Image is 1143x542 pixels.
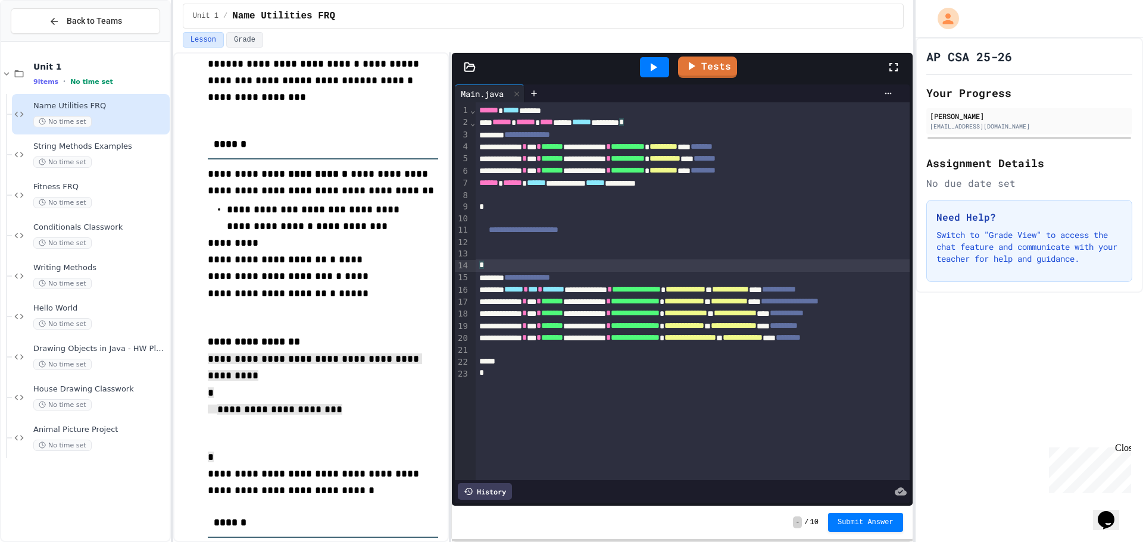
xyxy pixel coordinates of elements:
[455,190,470,202] div: 8
[455,333,470,344] div: 20
[455,105,470,117] div: 1
[455,165,470,177] div: 6
[455,141,470,153] div: 4
[838,518,894,527] span: Submit Answer
[455,272,470,284] div: 15
[925,5,962,32] div: My Account
[11,8,160,34] button: Back to Teams
[33,384,167,394] span: House Drawing Classwork
[33,440,92,451] span: No time set
[455,129,470,141] div: 3
[828,513,903,532] button: Submit Answer
[455,201,470,213] div: 9
[33,399,92,411] span: No time set
[455,296,470,308] div: 17
[33,237,92,249] span: No time set
[455,153,470,165] div: 5
[33,101,167,111] span: Name Utilities FRQ
[226,32,263,48] button: Grade
[455,117,470,129] div: 2
[455,224,470,236] div: 11
[926,176,1132,190] div: No due date set
[455,213,470,225] div: 10
[470,105,476,115] span: Fold line
[926,48,1012,65] h1: AP CSA 25-26
[33,142,167,152] span: String Methods Examples
[33,303,167,314] span: Hello World
[193,11,218,21] span: Unit 1
[810,518,819,527] span: 10
[67,15,122,27] span: Back to Teams
[33,78,58,86] span: 9 items
[33,156,92,168] span: No time set
[936,210,1122,224] h3: Need Help?
[223,11,227,21] span: /
[1093,494,1131,530] iframe: chat widget
[33,61,167,72] span: Unit 1
[33,182,167,192] span: Fitness FRQ
[455,284,470,296] div: 16
[455,321,470,333] div: 19
[33,263,167,273] span: Writing Methods
[455,177,470,189] div: 7
[455,237,470,249] div: 12
[455,356,470,368] div: 22
[455,308,470,320] div: 18
[930,111,1129,121] div: [PERSON_NAME]
[183,32,224,48] button: Lesson
[455,368,470,380] div: 23
[455,344,470,356] div: 21
[33,197,92,208] span: No time set
[33,116,92,127] span: No time set
[33,425,167,435] span: Animal Picture Project
[33,278,92,289] span: No time set
[33,318,92,330] span: No time set
[70,78,113,86] span: No time set
[458,483,512,500] div: History
[936,229,1122,265] p: Switch to "Grade View" to access the chat feature and communicate with your teacher for help and ...
[455,84,524,102] div: Main.java
[930,122,1129,131] div: [EMAIL_ADDRESS][DOMAIN_NAME]
[63,77,65,86] span: •
[455,87,510,100] div: Main.java
[926,84,1132,101] h2: Your Progress
[804,518,808,527] span: /
[793,516,802,528] span: -
[33,359,92,370] span: No time set
[232,9,335,23] span: Name Utilities FRQ
[33,344,167,354] span: Drawing Objects in Java - HW Playposit Code
[5,5,82,76] div: Chat with us now!Close
[470,118,476,127] span: Fold line
[455,260,470,272] div: 14
[1044,443,1131,493] iframe: chat widget
[33,223,167,233] span: Conditionals Classwork
[926,155,1132,171] h2: Assignment Details
[455,248,470,260] div: 13
[678,57,737,78] a: Tests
